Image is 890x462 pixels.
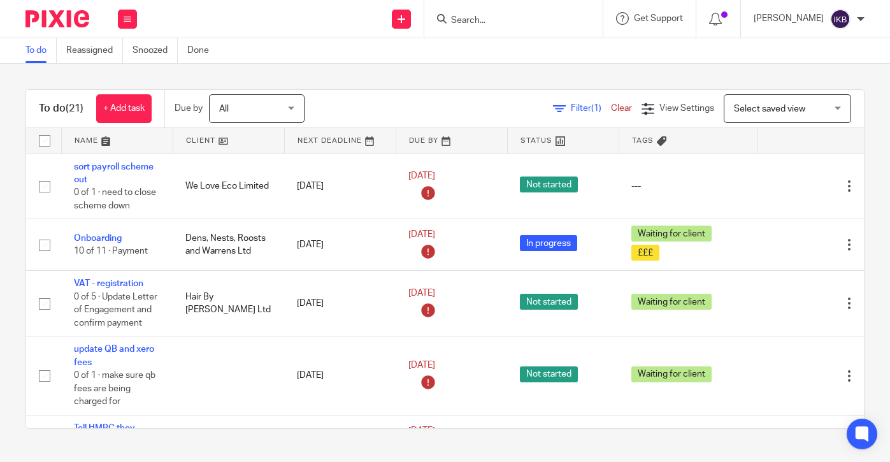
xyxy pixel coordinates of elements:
span: All [219,105,229,113]
span: Tags [632,137,654,144]
img: Pixie [25,10,89,27]
span: Get Support [634,14,683,23]
a: Clear [611,104,632,113]
p: [PERSON_NAME] [754,12,824,25]
td: We Love Eco Limited [173,154,284,219]
span: [DATE] [408,289,435,298]
span: [DATE] [408,426,435,435]
a: VAT - registration [74,279,143,288]
a: sort payroll scheme out [74,162,154,184]
span: [DATE] [408,171,435,180]
span: Waiting for client [631,366,712,382]
span: 0 of 1 · make sure qb fees are being charged for [74,371,155,406]
span: In progress [520,235,577,251]
span: Select saved view [734,105,805,113]
span: Not started [520,366,578,382]
span: Waiting for client [631,294,712,310]
input: Search [450,15,564,27]
p: Due by [175,102,203,115]
span: Filter [571,104,611,113]
a: Reassigned [66,38,123,63]
span: 0 of 5 · Update Letter of Engagement and confirm payment [74,292,157,328]
span: (21) [66,103,83,113]
a: Snoozed [133,38,178,63]
td: Hair By [PERSON_NAME] Ltd [173,271,284,336]
a: To do [25,38,57,63]
span: [DATE] [408,230,435,239]
a: + Add task [96,94,152,123]
td: [DATE] [284,271,396,336]
div: --- [631,180,744,192]
span: Not started [520,177,578,192]
span: 0 of 1 · need to close scheme down [74,188,156,210]
a: Done [187,38,219,63]
span: View Settings [659,104,714,113]
a: Onboarding [74,234,122,243]
span: 10 of 11 · Payment [74,247,148,256]
a: update QB and xero fees [74,345,154,366]
span: Not started [520,294,578,310]
td: [DATE] [284,154,396,219]
span: £££ [631,245,659,261]
span: Waiting for client [631,226,712,242]
td: [DATE] [284,219,396,271]
a: Tell HMRC they dormant [74,424,135,445]
td: [DATE] [284,336,396,415]
span: (1) [591,104,601,113]
td: Dens, Nests, Roosts and Warrens Ltd [173,219,284,271]
img: svg%3E [830,9,851,29]
span: [DATE] [408,361,435,370]
h1: To do [39,102,83,115]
